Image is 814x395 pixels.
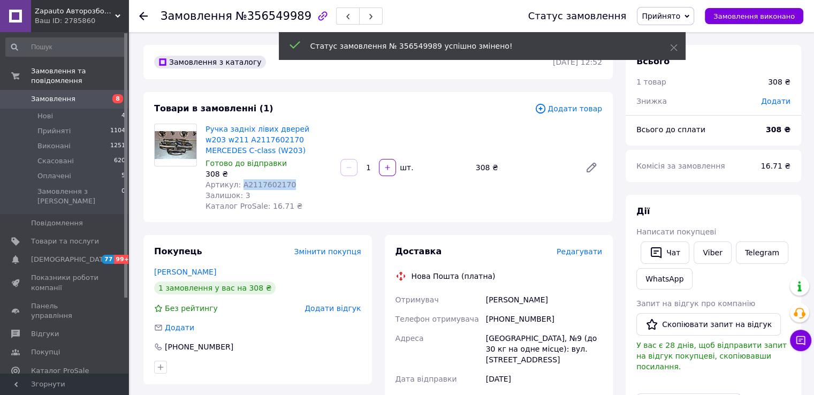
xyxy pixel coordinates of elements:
[761,97,790,105] span: Додати
[31,366,89,376] span: Каталог ProSale
[37,141,71,151] span: Виконані
[139,11,148,21] div: Повернутися назад
[121,187,125,206] span: 0
[636,313,781,336] button: Скопіювати запит на відгук
[736,241,788,264] a: Telegram
[37,171,71,181] span: Оплачені
[206,159,287,168] span: Готово до відправки
[31,94,75,104] span: Замовлення
[409,271,498,282] div: Нова Пошта (платна)
[154,246,202,256] span: Покупець
[235,10,311,22] span: №356549989
[471,160,576,175] div: 308 ₴
[636,162,725,170] span: Комісія за замовлення
[395,334,424,343] span: Адреса
[705,8,803,24] button: Замовлення виконано
[641,241,689,264] button: Чат
[636,268,693,290] a: WhatsApp
[154,103,273,113] span: Товари в замовленні (1)
[790,330,811,351] button: Чат з покупцем
[768,77,790,87] div: 308 ₴
[557,247,602,256] span: Редагувати
[31,301,99,321] span: Панель управління
[165,323,194,332] span: Додати
[114,255,132,264] span: 99+
[112,94,123,103] span: 8
[713,12,795,20] span: Замовлення виконано
[31,218,83,228] span: Повідомлення
[636,227,716,236] span: Написати покупцеві
[766,125,790,134] b: 308 ₴
[206,202,302,210] span: Каталог ProSale: 16.71 ₴
[581,157,602,178] a: Редагувати
[164,341,234,352] div: [PHONE_NUMBER]
[206,191,250,200] span: Залишок: 3
[206,180,296,189] span: Артикул: A2117602170
[31,347,60,357] span: Покупці
[161,10,232,22] span: Замовлення
[37,126,71,136] span: Прийняті
[484,329,604,369] div: [GEOGRAPHIC_DATA], №9 (до 30 кг на одне місце): вул. [STREET_ADDRESS]
[694,241,731,264] a: Viber
[155,131,196,158] img: Ручка задніх лівих дверей w203 w211 A2117602170 MERCEDES C-class (W203)
[35,6,115,16] span: Zapauto Авторозборка
[37,111,53,121] span: Нові
[102,255,114,264] span: 77
[395,375,457,383] span: Дата відправки
[636,78,666,86] span: 1 товар
[31,329,59,339] span: Відгуки
[528,11,627,21] div: Статус замовлення
[395,246,442,256] span: Доставка
[294,247,361,256] span: Змінити покупця
[165,304,218,313] span: Без рейтингу
[636,206,650,216] span: Дії
[121,111,125,121] span: 4
[397,162,414,173] div: шт.
[484,369,604,389] div: [DATE]
[110,141,125,151] span: 1251
[121,171,125,181] span: 5
[35,16,128,26] div: Ваш ID: 2785860
[484,309,604,329] div: [PHONE_NUMBER]
[31,255,110,264] span: [DEMOGRAPHIC_DATA]
[154,282,276,294] div: 1 замовлення у вас на 308 ₴
[636,299,755,308] span: Запит на відгук про компанію
[31,66,128,86] span: Замовлення та повідомлення
[305,304,361,313] span: Додати відгук
[37,187,121,206] span: Замовлення з [PERSON_NAME]
[206,169,332,179] div: 308 ₴
[110,126,125,136] span: 1104
[310,41,643,51] div: Статус замовлення № 356549989 успішно змінено!
[154,268,216,276] a: [PERSON_NAME]
[642,12,680,20] span: Прийнято
[154,56,266,69] div: Замовлення з каталогу
[395,295,439,304] span: Отримувач
[5,37,126,57] input: Пошук
[395,315,479,323] span: Телефон отримувача
[761,162,790,170] span: 16.71 ₴
[37,156,74,166] span: Скасовані
[636,125,705,134] span: Всього до сплати
[484,290,604,309] div: [PERSON_NAME]
[535,103,602,115] span: Додати товар
[31,237,99,246] span: Товари та послуги
[206,125,309,155] a: Ручка задніх лівих дверей w203 w211 A2117602170 MERCEDES C-class (W203)
[114,156,125,166] span: 620
[636,341,787,371] span: У вас є 28 днів, щоб відправити запит на відгук покупцеві, скопіювавши посилання.
[636,97,667,105] span: Знижка
[31,273,99,292] span: Показники роботи компанії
